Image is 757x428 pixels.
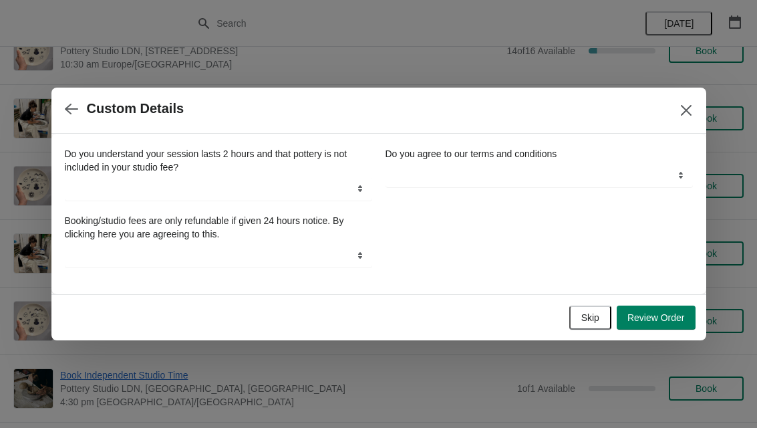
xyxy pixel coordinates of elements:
span: Skip [581,312,599,323]
label: Booking/studio fees are only refundable if given 24 hours notice. By clicking here you are agreei... [65,214,372,241]
label: Do you agree to our terms and conditions [386,147,557,160]
button: Skip [569,306,611,330]
button: Close [674,98,698,122]
h2: Custom Details [87,101,184,116]
label: Do you understand your session lasts 2 hours and that pottery is not included in your studio fee? [65,147,372,174]
span: Review Order [627,312,685,323]
button: Review Order [617,306,696,330]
